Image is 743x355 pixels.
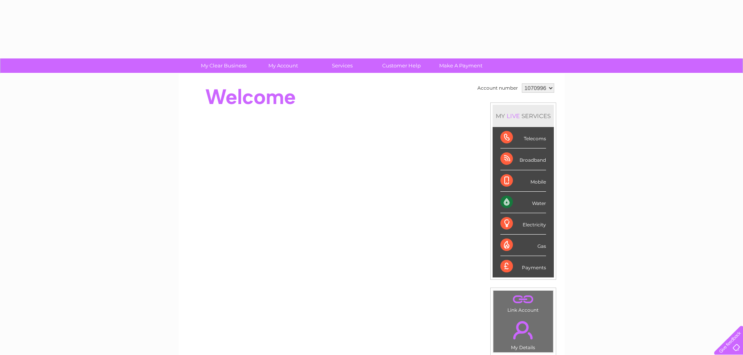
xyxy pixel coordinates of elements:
[500,192,546,213] div: Water
[500,256,546,277] div: Payments
[429,58,493,73] a: Make A Payment
[500,235,546,256] div: Gas
[500,170,546,192] div: Mobile
[310,58,374,73] a: Services
[493,105,554,127] div: MY SERVICES
[500,213,546,235] div: Electricity
[500,127,546,148] div: Telecoms
[192,58,256,73] a: My Clear Business
[493,314,553,353] td: My Details
[500,148,546,170] div: Broadband
[505,112,521,120] div: LIVE
[495,293,551,306] a: .
[495,316,551,344] a: .
[369,58,434,73] a: Customer Help
[493,290,553,315] td: Link Account
[475,81,520,95] td: Account number
[251,58,315,73] a: My Account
